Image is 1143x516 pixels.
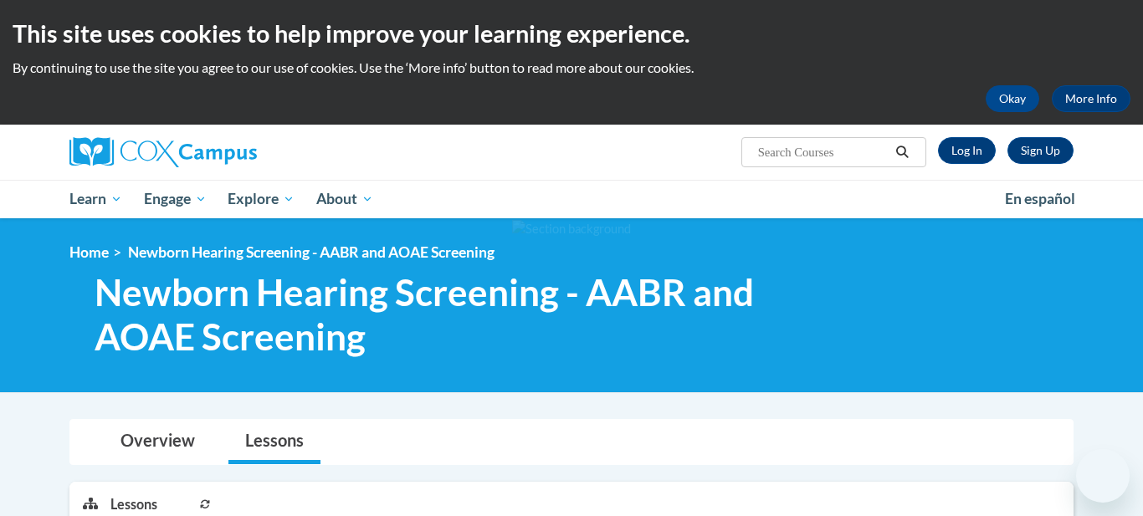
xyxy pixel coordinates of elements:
h2: This site uses cookies to help improve your learning experience. [13,17,1130,50]
a: En español [994,181,1086,217]
span: Explore [228,189,295,209]
a: Log In [938,137,996,164]
span: Newborn Hearing Screening - AABR and AOAE Screening [95,270,842,359]
span: En español [1005,190,1075,207]
a: Explore [217,180,305,218]
a: Learn [59,180,133,218]
iframe: Button to launch messaging window [1076,449,1130,503]
a: Overview [104,420,212,464]
button: Search [890,142,915,162]
a: More Info [1052,85,1130,112]
button: Okay [986,85,1039,112]
span: About [316,189,373,209]
a: Engage [133,180,218,218]
a: Cox Campus [69,137,387,167]
i:  [895,146,910,159]
a: About [305,180,384,218]
p: By continuing to use the site you agree to our use of cookies. Use the ‘More info’ button to read... [13,59,1130,77]
img: Section background [512,220,631,238]
img: Cox Campus [69,137,257,167]
p: Lessons [110,495,157,513]
a: Register [1007,137,1074,164]
span: Engage [144,189,207,209]
div: Main menu [44,180,1099,218]
a: Lessons [228,420,320,464]
span: Newborn Hearing Screening - AABR and AOAE Screening [128,243,495,261]
span: Learn [69,189,122,209]
a: Home [69,243,109,261]
input: Search Courses [756,142,890,162]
